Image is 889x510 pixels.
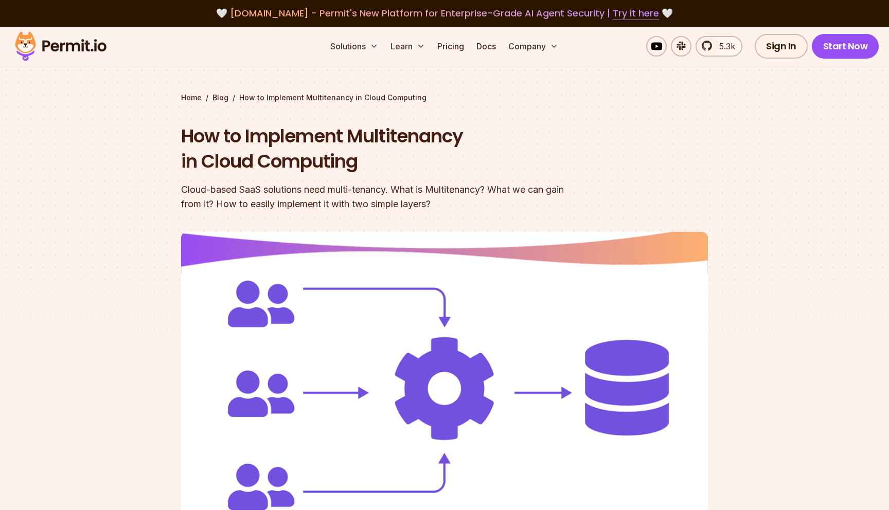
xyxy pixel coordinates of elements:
div: 🤍 🤍 [25,6,864,21]
a: Start Now [812,34,879,59]
button: Company [504,36,562,57]
a: 5.3k [696,36,742,57]
span: 5.3k [713,40,735,52]
a: Home [181,93,202,103]
img: Permit logo [10,29,111,64]
button: Solutions [326,36,382,57]
button: Learn [386,36,429,57]
a: Blog [212,93,228,103]
span: [DOMAIN_NAME] - Permit's New Platform for Enterprise-Grade AI Agent Security | [230,7,659,20]
a: Sign In [755,34,808,59]
a: Docs [472,36,500,57]
div: Cloud-based SaaS solutions need multi-tenancy. What is Multitenancy? What we can gain from it? Ho... [181,183,576,211]
a: Pricing [433,36,468,57]
div: / / [181,93,708,103]
h1: How to Implement Multitenancy in Cloud Computing [181,123,576,174]
a: Try it here [613,7,659,20]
